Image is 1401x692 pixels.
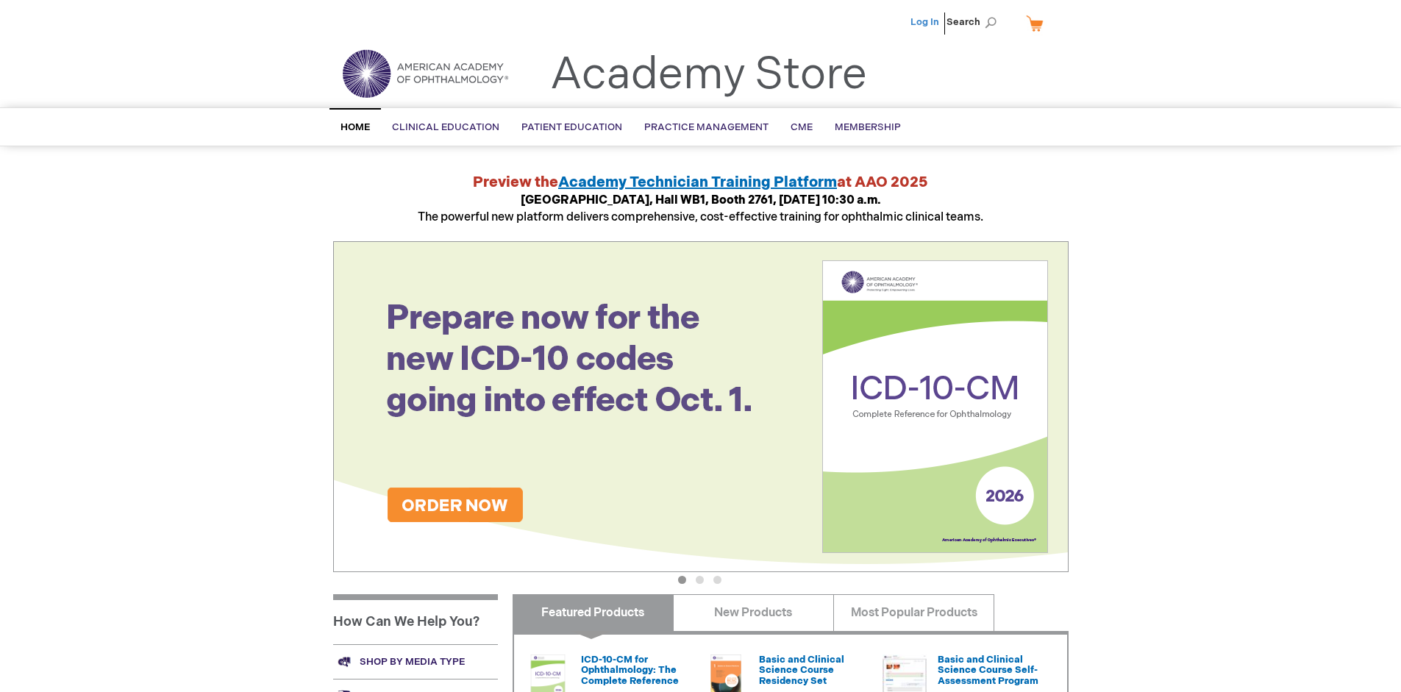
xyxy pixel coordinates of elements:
[473,174,928,191] strong: Preview the at AAO 2025
[791,121,813,133] span: CME
[910,16,939,28] a: Log In
[833,594,994,631] a: Most Popular Products
[947,7,1002,37] span: Search
[418,193,983,224] span: The powerful new platform delivers comprehensive, cost-effective training for ophthalmic clinical...
[696,576,704,584] button: 2 of 3
[521,193,881,207] strong: [GEOGRAPHIC_DATA], Hall WB1, Booth 2761, [DATE] 10:30 a.m.
[713,576,721,584] button: 3 of 3
[938,654,1038,687] a: Basic and Clinical Science Course Self-Assessment Program
[558,174,837,191] a: Academy Technician Training Platform
[673,594,834,631] a: New Products
[341,121,370,133] span: Home
[513,594,674,631] a: Featured Products
[759,654,844,687] a: Basic and Clinical Science Course Residency Set
[550,49,867,101] a: Academy Store
[333,644,498,679] a: Shop by media type
[521,121,622,133] span: Patient Education
[835,121,901,133] span: Membership
[581,654,679,687] a: ICD-10-CM for Ophthalmology: The Complete Reference
[333,594,498,644] h1: How Can We Help You?
[392,121,499,133] span: Clinical Education
[644,121,769,133] span: Practice Management
[678,576,686,584] button: 1 of 3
